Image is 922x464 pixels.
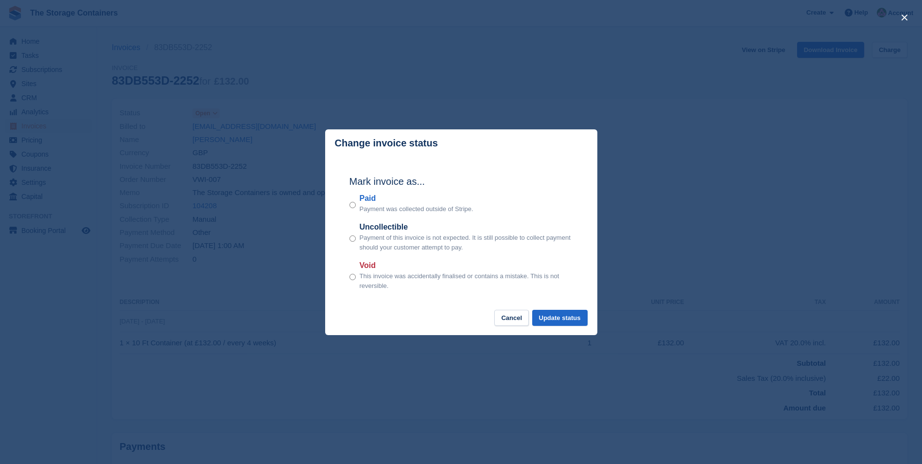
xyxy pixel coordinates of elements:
button: Cancel [494,310,529,326]
p: Payment was collected outside of Stripe. [360,204,473,214]
label: Paid [360,193,473,204]
label: Void [360,260,573,271]
label: Uncollectible [360,221,573,233]
h2: Mark invoice as... [349,174,573,189]
button: close [897,10,912,25]
p: Change invoice status [335,138,438,149]
button: Update status [532,310,588,326]
p: Payment of this invoice is not expected. It is still possible to collect payment should your cust... [360,233,573,252]
p: This invoice was accidentally finalised or contains a mistake. This is not reversible. [360,271,573,290]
